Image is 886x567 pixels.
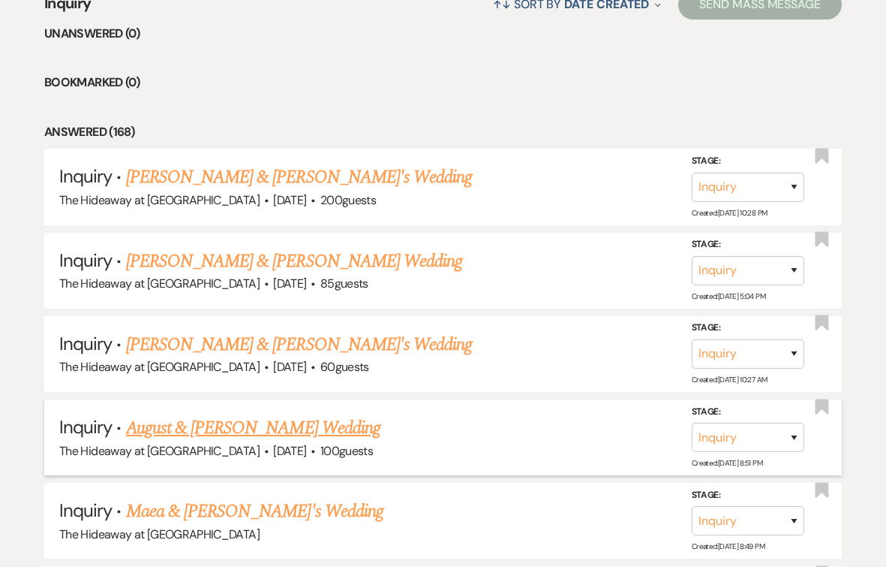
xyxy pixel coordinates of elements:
[59,164,112,188] span: Inquiry
[59,276,260,291] span: The Hideaway at [GEOGRAPHIC_DATA]
[692,153,804,170] label: Stage:
[126,331,473,358] a: [PERSON_NAME] & [PERSON_NAME]'s Wedding
[44,122,842,142] li: Answered (168)
[59,332,112,355] span: Inquiry
[320,276,368,291] span: 85 guests
[59,443,260,459] span: The Hideaway at [GEOGRAPHIC_DATA]
[59,526,260,542] span: The Hideaway at [GEOGRAPHIC_DATA]
[320,443,373,459] span: 100 guests
[126,248,462,275] a: [PERSON_NAME] & [PERSON_NAME] Wedding
[59,499,112,522] span: Inquiry
[44,24,842,44] li: Unanswered (0)
[320,192,376,208] span: 200 guests
[692,403,804,420] label: Stage:
[59,415,112,439] span: Inquiry
[59,359,260,375] span: The Hideaway at [GEOGRAPHIC_DATA]
[273,276,306,291] span: [DATE]
[59,249,112,272] span: Inquiry
[692,207,767,217] span: Created: [DATE] 10:28 PM
[320,359,369,375] span: 60 guests
[44,73,842,92] li: Bookmarked (0)
[692,291,765,301] span: Created: [DATE] 5:04 PM
[273,443,306,459] span: [DATE]
[126,164,473,191] a: [PERSON_NAME] & [PERSON_NAME]'s Wedding
[692,375,767,385] span: Created: [DATE] 10:27 AM
[273,192,306,208] span: [DATE]
[692,458,762,468] span: Created: [DATE] 8:51 PM
[692,541,764,551] span: Created: [DATE] 8:49 PM
[692,320,804,336] label: Stage:
[126,498,383,525] a: Maea & [PERSON_NAME]'s Wedding
[126,415,380,442] a: August & [PERSON_NAME] Wedding
[273,359,306,375] span: [DATE]
[59,192,260,208] span: The Hideaway at [GEOGRAPHIC_DATA]
[692,487,804,504] label: Stage:
[692,237,804,253] label: Stage:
